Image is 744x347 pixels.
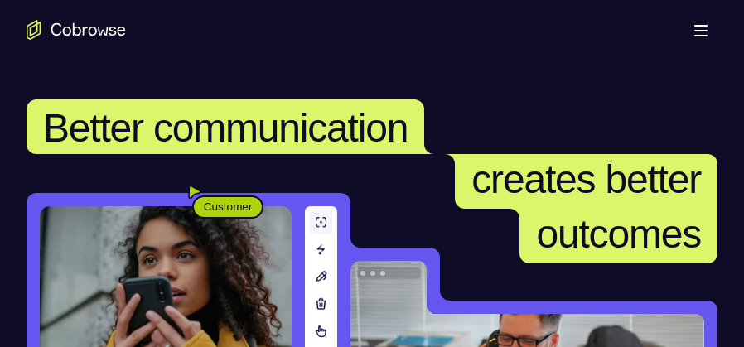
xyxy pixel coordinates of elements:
[536,212,701,256] span: outcomes
[27,20,126,40] a: Go to the home page
[43,106,408,150] span: Better communication
[471,157,701,201] span: creates better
